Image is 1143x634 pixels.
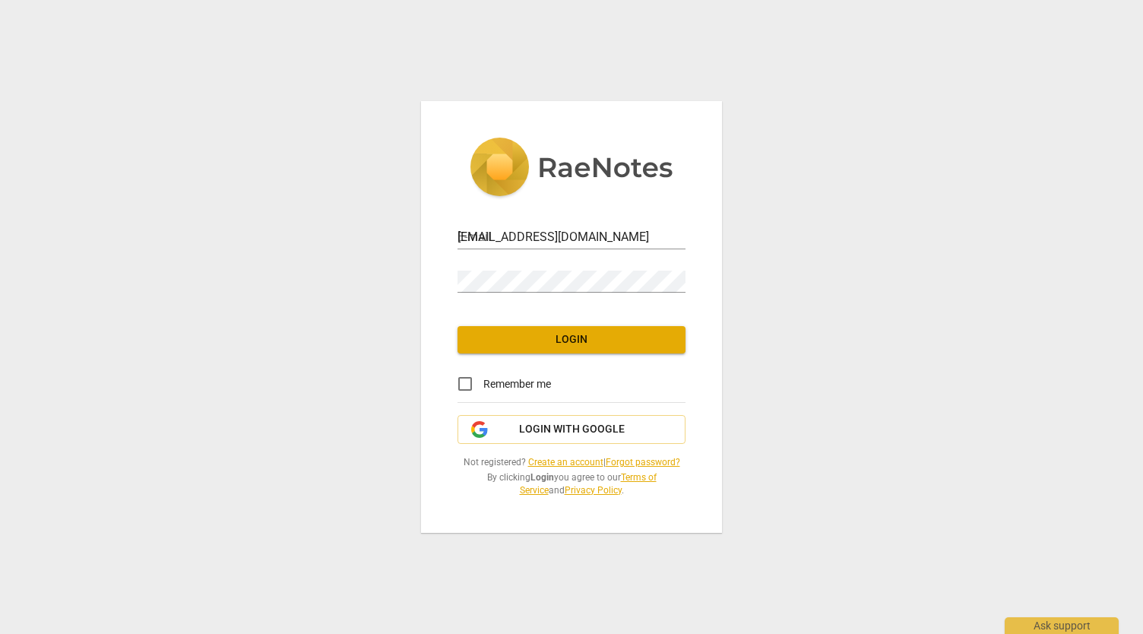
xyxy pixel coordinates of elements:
[530,472,554,483] b: Login
[1005,617,1119,634] div: Ask support
[458,471,685,496] span: By clicking you agree to our and .
[606,457,680,468] a: Forgot password?
[470,332,673,347] span: Login
[470,138,673,200] img: 5ac2273c67554f335776073100b6d88f.svg
[483,376,551,392] span: Remember me
[528,457,603,468] a: Create an account
[520,472,657,496] a: Terms of Service
[458,326,685,353] button: Login
[519,422,625,437] span: Login with Google
[565,485,622,496] a: Privacy Policy
[458,456,685,469] span: Not registered? |
[458,415,685,444] button: Login with Google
